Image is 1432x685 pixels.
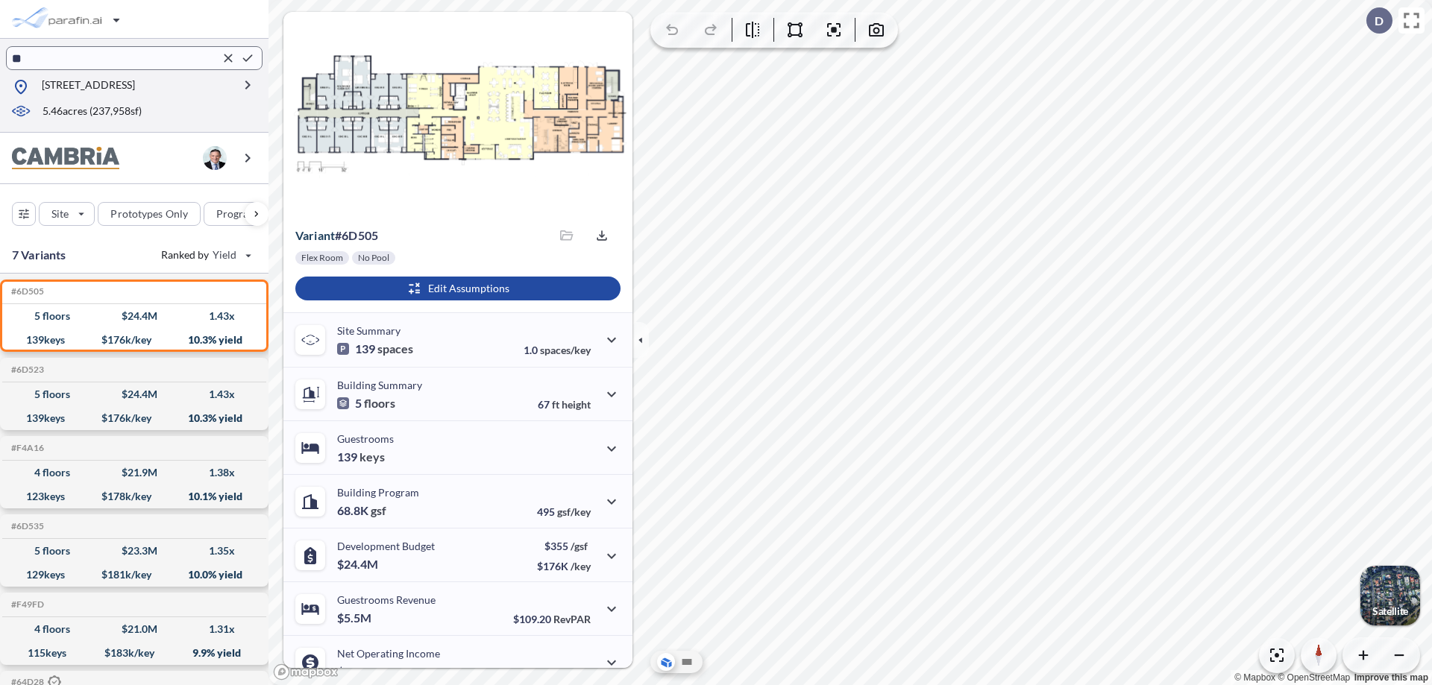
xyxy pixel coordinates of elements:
p: 67 [538,398,591,411]
p: 5.46 acres ( 237,958 sf) [43,104,142,120]
a: Mapbox [1234,672,1275,683]
button: Aerial View [657,653,675,671]
button: Site [39,202,95,226]
span: floors [364,396,395,411]
p: Building Program [337,486,419,499]
p: 1.0 [524,344,591,356]
p: $176K [537,560,591,572]
p: [STREET_ADDRESS] [42,78,135,96]
p: Guestrooms [337,432,394,445]
button: Ranked by Yield [149,243,261,267]
span: Variant [295,228,335,242]
img: Switcher Image [1360,566,1420,625]
p: $24.4M [337,557,380,572]
button: Program [204,202,284,226]
span: keys [359,449,385,464]
span: gsf [371,503,386,518]
p: 5 [337,396,395,411]
p: $109.20 [513,613,591,625]
a: OpenStreetMap [1278,672,1350,683]
p: 139 [337,341,413,356]
h5: Click to copy the code [8,599,44,610]
p: Program [216,206,258,221]
img: user logo [203,146,227,170]
p: Net Operating Income [337,647,440,660]
h5: Click to copy the code [8,521,44,531]
a: Improve this map [1354,672,1428,683]
button: Prototypes Only [98,202,201,226]
p: # 6d505 [295,228,378,243]
span: height [562,398,591,411]
p: Edit Assumptions [428,281,509,296]
p: 7 Variants [12,246,66,264]
span: spaces/key [540,344,591,356]
p: 68.8K [337,503,386,518]
span: margin [558,666,591,679]
button: Edit Assumptions [295,277,621,300]
p: 495 [537,505,591,518]
span: ft [552,398,559,411]
p: D [1375,14,1384,28]
p: Prototypes Only [110,206,188,221]
span: Yield [213,247,237,262]
a: Mapbox homepage [273,663,339,681]
span: gsf/key [557,505,591,518]
span: spaces [377,341,413,356]
p: Site Summary [337,324,401,337]
p: $5.5M [337,610,374,625]
p: 139 [337,449,385,464]
p: $2.5M [337,664,374,679]
h5: Click to copy the code [8,364,44,375]
h5: Click to copy the code [8,286,44,297]
p: Site [51,206,69,221]
p: Development Budget [337,540,435,552]
button: Switcher ImageSatellite [1360,566,1420,625]
p: 45.0% [527,666,591,679]
span: /gsf [571,540,588,552]
p: Guestrooms Revenue [337,593,436,606]
span: RevPAR [553,613,591,625]
img: BrandImage [12,147,119,170]
p: No Pool [358,252,389,264]
h5: Click to copy the code [8,443,44,453]
p: Building Summary [337,379,422,391]
p: Flex Room [301,252,343,264]
p: $355 [537,540,591,552]
p: Satellite [1372,605,1408,617]
span: /key [571,560,591,572]
button: Site Plan [678,653,696,671]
